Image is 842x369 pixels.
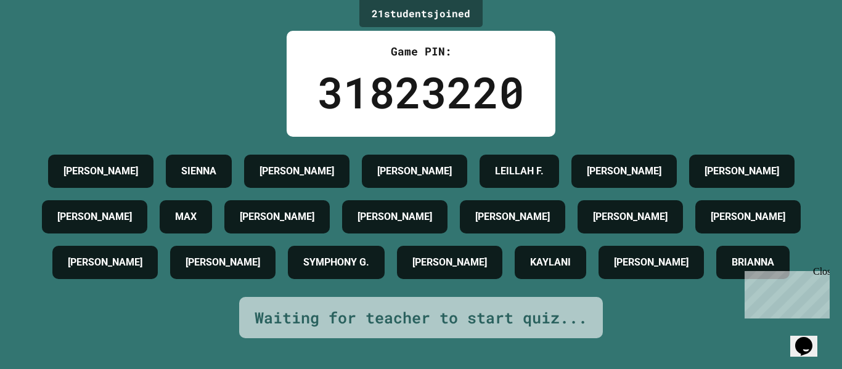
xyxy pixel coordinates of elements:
h4: [PERSON_NAME] [711,209,785,224]
h4: [PERSON_NAME] [587,164,661,179]
h4: KAYLANI [530,255,571,270]
h4: [PERSON_NAME] [260,164,334,179]
div: 31823220 [317,60,525,124]
h4: [PERSON_NAME] [186,255,260,270]
iframe: chat widget [790,320,830,357]
h4: [PERSON_NAME] [614,255,689,270]
h4: [PERSON_NAME] [63,164,138,179]
div: Chat with us now!Close [5,5,85,78]
h4: [PERSON_NAME] [240,209,314,224]
h4: SYMPHONY G. [303,255,369,270]
h4: [PERSON_NAME] [68,255,142,270]
h4: [PERSON_NAME] [412,255,487,270]
h4: [PERSON_NAME] [475,209,550,224]
h4: [PERSON_NAME] [705,164,779,179]
h4: [PERSON_NAME] [377,164,452,179]
h4: LEILLAH F. [495,164,544,179]
h4: [PERSON_NAME] [57,209,132,224]
iframe: chat widget [740,266,830,318]
div: Waiting for teacher to start quiz... [255,306,587,330]
h4: [PERSON_NAME] [593,209,668,224]
div: Game PIN: [317,43,525,60]
h4: [PERSON_NAME] [358,209,432,224]
h4: SIENNA [181,164,216,179]
h4: BRIANNA [732,255,774,270]
h4: MAX [175,209,197,224]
